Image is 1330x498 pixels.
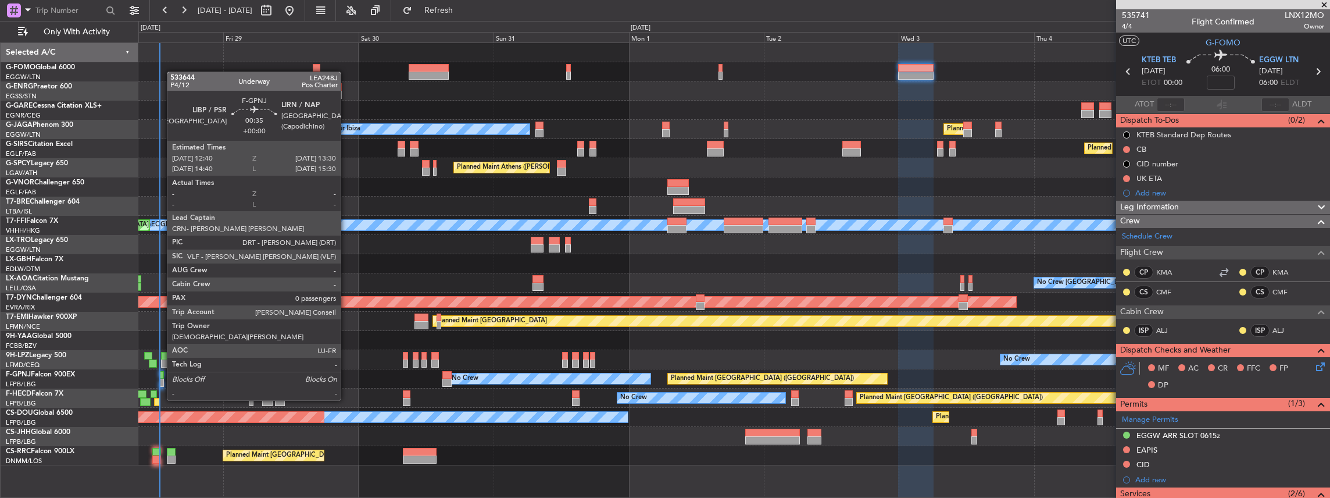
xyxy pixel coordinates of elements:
[1120,305,1164,319] span: Cabin Crew
[1164,77,1182,89] span: 00:00
[6,390,31,397] span: F-HECD
[223,32,358,42] div: Fri 29
[6,429,31,436] span: CS-JHH
[6,237,68,244] a: LX-TROLegacy 650
[1158,363,1169,375] span: MF
[359,32,494,42] div: Sat 30
[1119,35,1139,46] button: UTC
[1142,66,1165,77] span: [DATE]
[1156,325,1182,336] a: ALJ
[6,399,36,408] a: LFPB/LBG
[1136,431,1220,440] div: EGGW ARR SLOT 0615z
[6,179,84,186] a: G-VNORChallenger 650
[6,314,28,321] span: T7-EMI
[1156,287,1182,297] a: CMF
[1120,215,1140,228] span: Crew
[6,141,73,148] a: G-SIRSCitation Excel
[1157,98,1185,112] input: --:--
[1156,267,1182,278] a: KMA
[6,102,33,109] span: G-GARE
[6,303,35,312] a: EVRA/RIX
[1136,130,1231,140] div: KTEB Standard Dep Routes
[1272,325,1299,336] a: ALJ
[6,294,82,301] a: T7-DYNChallenger 604
[6,437,36,446] a: LFPB/LBG
[1003,351,1030,368] div: No Crew
[6,314,77,321] a: T7-EMIHawker 900XP
[6,150,36,158] a: EGLF/FAB
[1120,201,1179,214] span: Leg Information
[6,418,36,427] a: LFPB/LBG
[1122,9,1150,22] span: 535741
[6,92,37,101] a: EGSS/STN
[6,448,74,455] a: CS-RRCFalcon 900LX
[6,160,31,167] span: G-SPCY
[494,32,628,42] div: Sun 31
[620,389,647,407] div: No Crew
[6,342,37,350] a: FCBB/BZV
[1088,140,1271,157] div: Planned Maint [GEOGRAPHIC_DATA] ([GEOGRAPHIC_DATA])
[1292,99,1311,111] span: ALDT
[6,294,32,301] span: T7-DYN
[88,32,223,42] div: Thu 28
[6,429,70,436] a: CS-JHHGlobal 6000
[35,2,102,19] input: Trip Number
[6,218,26,225] span: T7-FFI
[6,207,32,216] a: LTBA/ISL
[1192,16,1254,28] div: Flight Confirmed
[671,370,854,387] div: Planned Maint [GEOGRAPHIC_DATA] ([GEOGRAPHIC_DATA])
[6,265,40,273] a: EDLW/DTM
[1120,344,1231,357] span: Dispatch Checks and Weather
[1034,32,1169,42] div: Thu 4
[6,64,35,71] span: G-FOMO
[1285,9,1324,22] span: LNX12MO
[6,275,33,282] span: LX-AOA
[452,370,478,387] div: No Crew
[1135,99,1154,111] span: ATOT
[947,120,1130,138] div: Planned Maint [GEOGRAPHIC_DATA] ([GEOGRAPHIC_DATA])
[6,333,32,340] span: 9H-YAA
[6,111,41,120] a: EGNR/CEG
[1120,398,1147,411] span: Permits
[899,32,1034,42] div: Wed 3
[6,410,73,417] a: CS-DOUGlobal 6500
[1206,37,1240,49] span: G-FOMO
[1188,363,1199,375] span: AC
[6,333,71,340] a: 9H-YAAGlobal 5000
[1134,266,1153,279] div: CP
[6,457,42,465] a: DNMM/LOS
[1136,173,1162,183] div: UK ETA
[1134,324,1153,337] div: ISP
[764,32,899,42] div: Tue 2
[1158,380,1168,392] span: DP
[6,371,31,378] span: F-GPNJ
[141,23,160,33] div: [DATE]
[397,1,467,20] button: Refresh
[6,448,31,455] span: CS-RRC
[1259,66,1283,77] span: [DATE]
[1120,114,1179,127] span: Dispatch To-Dos
[6,380,36,389] a: LFPB/LBG
[6,179,34,186] span: G-VNOR
[1250,324,1270,337] div: ISP
[1250,286,1270,298] div: CS
[1288,397,1305,410] span: (1/3)
[6,246,41,254] a: EGGW/LTN
[1135,475,1324,485] div: Add new
[1135,188,1324,198] div: Add new
[1272,287,1299,297] a: CMF
[1288,114,1305,126] span: (0/2)
[6,371,75,378] a: F-GPNJFalcon 900EX
[1142,77,1161,89] span: ETOT
[414,6,463,15] span: Refresh
[6,237,31,244] span: LX-TRO
[1272,267,1299,278] a: KMA
[1136,460,1150,469] div: CID
[6,122,33,129] span: G-JAGA
[6,141,28,148] span: G-SIRS
[1281,77,1299,89] span: ELDT
[1136,144,1146,154] div: CB
[1285,22,1324,31] span: Owner
[226,447,409,464] div: Planned Maint [GEOGRAPHIC_DATA] ([GEOGRAPHIC_DATA])
[6,352,66,359] a: 9H-LPZLegacy 500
